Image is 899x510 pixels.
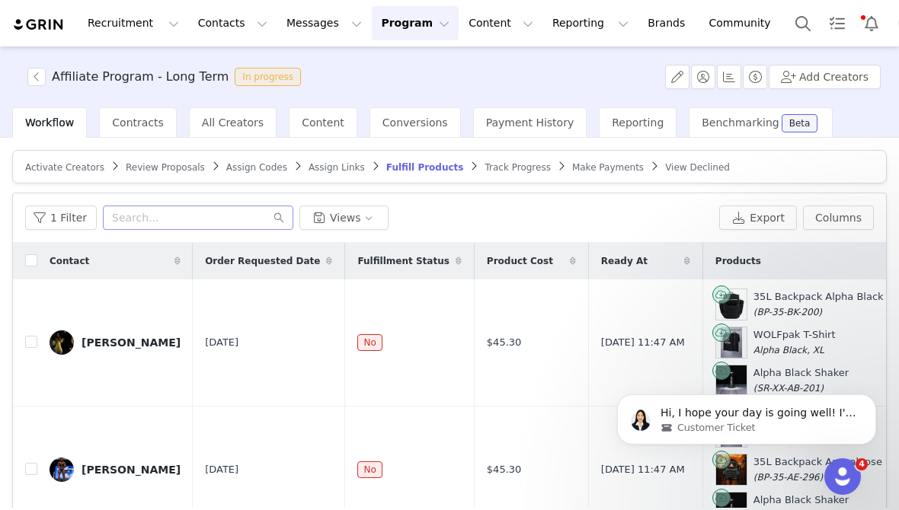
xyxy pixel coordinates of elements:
[700,6,787,40] a: Community
[786,6,820,40] button: Search
[702,116,779,129] span: Benchmarking
[486,116,574,129] span: Payment History
[50,457,181,482] a: [PERSON_NAME]
[205,462,238,477] span: [DATE]
[487,462,522,477] span: $45.30
[25,162,104,173] span: Activate Creators
[309,162,365,173] span: Assign Links
[226,162,287,173] span: Assign Codes
[83,59,161,72] span: Customer Ticket
[103,206,293,230] input: Search...
[50,330,181,355] a: [PERSON_NAME]
[459,6,542,40] button: Content
[601,254,648,268] span: Ready At
[372,6,459,40] button: Program
[50,457,74,482] img: fa9bcbc9-7727-4075-b251-df36320af3bc.jpg
[66,44,261,117] span: Hi, I hope your day is going well! I'm following up to see if you still need help with this. I'm ...
[601,462,685,477] span: [DATE] 11:47 AM
[12,18,66,32] img: grin logo
[357,254,449,268] span: Fulfillment Status
[543,6,638,40] button: Reporting
[856,458,868,470] span: 4
[601,335,685,350] span: [DATE] 11:47 AM
[721,327,743,358] img: Product Image
[52,68,229,86] h3: Affiliate Program - Long Term
[487,335,522,350] span: $45.30
[112,116,164,129] span: Contracts
[803,206,874,230] button: Columns
[485,162,550,173] span: Track Progress
[487,254,553,268] span: Product Cost
[50,254,89,268] span: Contact
[769,65,881,89] button: Add Creators
[277,6,371,40] button: Messages
[753,327,836,357] div: WOLFpak T-Shirt
[612,116,664,129] span: Reporting
[202,116,264,129] span: All Creators
[50,330,74,355] img: 7c83c0da-7c69-4055-a385-cff72ece18f8.jpg
[821,6,854,40] a: Tasks
[357,334,382,351] span: No
[789,119,811,128] div: Beta
[719,206,797,230] button: Export
[716,289,747,320] img: Product Image
[572,162,644,173] span: Make Payments
[715,254,761,268] span: Products
[82,464,181,476] div: [PERSON_NAME]
[299,206,389,230] button: Views
[274,212,284,223] i: icon: search
[126,162,205,173] span: Review Proposals
[665,162,730,173] span: View Declined
[302,116,344,129] span: Content
[205,335,238,350] span: [DATE]
[753,307,822,317] span: (BP-35-BK-200)
[357,461,382,478] span: No
[27,68,307,86] span: [object Object]
[82,336,181,349] div: [PERSON_NAME]
[205,254,320,268] span: Order Requested Date
[386,162,464,173] span: Fulfill Products
[824,458,861,495] iframe: Intercom live chat
[25,116,74,129] span: Workflow
[235,68,301,86] span: In progress
[855,6,888,40] button: Notifications
[638,6,699,40] a: Brands
[78,6,188,40] button: Recruitment
[382,116,448,129] span: Conversions
[189,6,277,40] button: Contacts
[25,206,97,230] button: 1 Filter
[594,362,899,469] iframe: Intercom notifications message
[753,289,884,319] div: 35L Backpack Alpha Black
